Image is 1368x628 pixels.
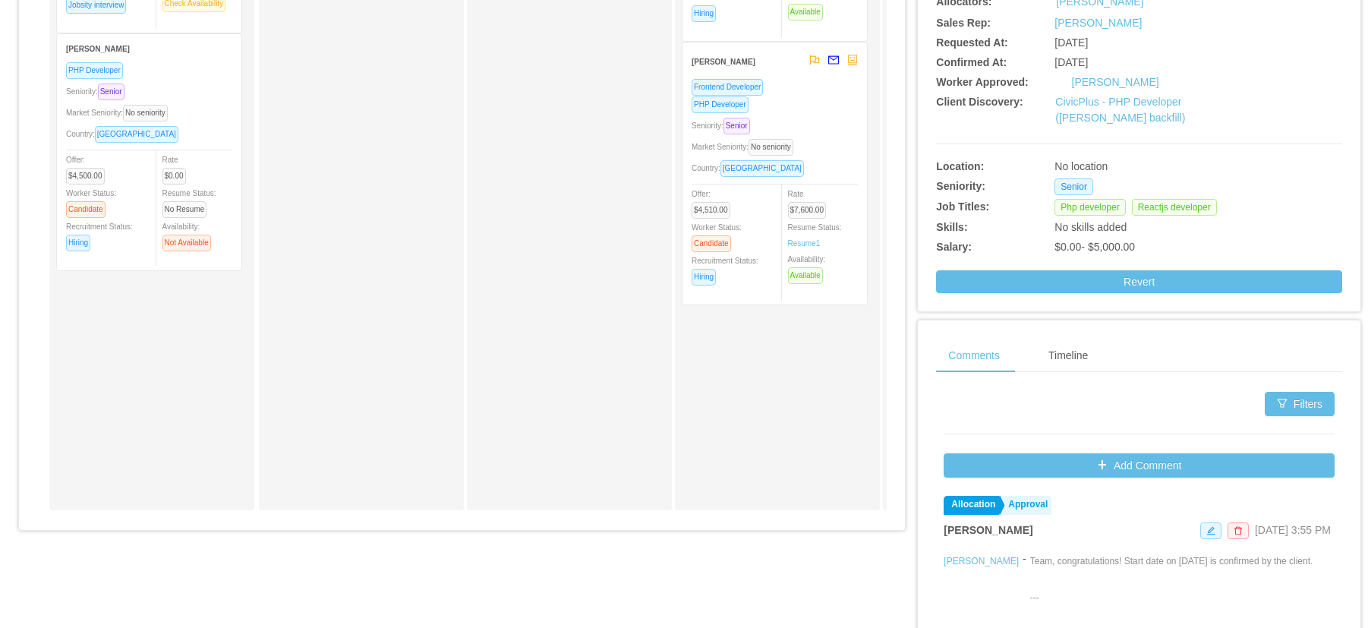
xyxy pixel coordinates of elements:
[1206,526,1215,535] i: icon: edit
[936,270,1342,293] button: Revert
[66,168,105,185] span: $4,500.00
[692,143,799,151] span: Market Seniority:
[66,45,130,53] strong: [PERSON_NAME]
[944,556,1019,566] a: [PERSON_NAME]
[936,339,1012,373] div: Comments
[944,524,1032,536] strong: [PERSON_NAME]
[162,235,211,251] span: Not Available
[936,160,984,172] b: Location:
[66,156,111,180] span: Offer:
[66,222,133,247] span: Recruitment Status:
[788,4,823,21] span: Available
[1054,159,1257,175] div: No location
[692,269,716,286] span: Hiring
[1054,241,1135,253] span: $0.00 - $5,000.00
[692,58,755,66] strong: [PERSON_NAME]
[692,202,730,219] span: $4,510.00
[123,105,168,121] span: No seniority
[1072,76,1159,88] a: [PERSON_NAME]
[66,87,131,96] span: Seniority:
[162,189,216,213] span: Resume Status:
[1054,36,1088,49] span: [DATE]
[692,164,810,172] span: Country:
[809,55,820,65] span: flag
[692,79,763,96] span: Frontend Developer
[1054,199,1125,216] span: Php developer
[788,223,842,248] span: Resume Status:
[944,496,999,515] a: Allocation
[98,84,125,100] span: Senior
[788,190,833,214] span: Rate
[1265,392,1335,416] button: icon: filterFilters
[1054,178,1093,195] span: Senior
[1001,496,1051,515] a: Approval
[1036,339,1100,373] div: Timeline
[936,180,985,192] b: Seniority:
[847,55,858,65] span: robot
[1234,526,1243,535] i: icon: delete
[66,130,184,138] span: Country:
[162,168,186,185] span: $0.00
[692,235,731,252] span: Candidate
[788,202,827,219] span: $7,600.00
[95,126,178,143] span: [GEOGRAPHIC_DATA]
[788,255,829,279] span: Availability:
[66,109,174,117] span: Market Seniority:
[692,190,736,214] span: Offer:
[820,49,840,73] button: mail
[162,222,217,247] span: Availability:
[692,121,756,130] span: Seniority:
[1132,199,1217,216] span: Reactjs developer
[936,241,972,253] b: Salary:
[692,257,758,281] span: Recruitment Status:
[720,160,804,177] span: [GEOGRAPHIC_DATA]
[1030,591,1313,604] p: ---
[66,189,116,213] span: Worker Status:
[788,267,823,284] span: Available
[1030,554,1313,568] p: Team, congratulations! Start date on [DATE] is confirmed by the client.
[944,453,1335,478] button: icon: plusAdd Comment
[936,56,1007,68] b: Confirmed At:
[692,223,742,248] span: Worker Status:
[936,17,991,29] b: Sales Rep:
[692,5,716,22] span: Hiring
[936,76,1028,88] b: Worker Approved:
[936,221,967,233] b: Skills:
[1055,96,1185,124] a: CivicPlus - PHP Developer ([PERSON_NAME] backfill)
[66,235,90,251] span: Hiring
[749,139,793,156] span: No seniority
[936,200,989,213] b: Job Titles:
[162,201,207,218] span: No Resume
[1255,524,1331,536] span: [DATE] 3:55 PM
[936,36,1007,49] b: Requested At:
[1054,56,1088,68] span: [DATE]
[1054,221,1127,233] span: No skills added
[723,118,750,134] span: Senior
[162,156,192,180] span: Rate
[66,201,106,218] span: Candidate
[788,238,821,249] a: Resume1
[936,96,1023,108] b: Client Discovery:
[66,62,123,79] span: PHP Developer
[1054,17,1142,29] a: [PERSON_NAME]
[692,96,749,113] span: PHP Developer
